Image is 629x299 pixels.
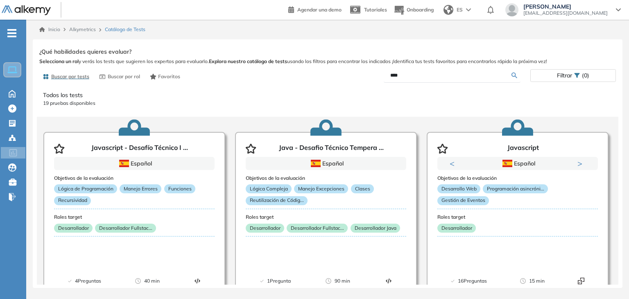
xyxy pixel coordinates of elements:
p: Manejo Errores [120,184,162,193]
a: Inicio [39,26,60,33]
span: 16 Preguntas [458,277,487,285]
span: 15 min [529,277,545,285]
span: ¿Qué habilidades quieres evaluar? [39,48,131,56]
span: [PERSON_NAME] [523,3,608,10]
h3: Roles target [54,214,215,220]
button: Favoritos [147,70,184,84]
span: 90 min [335,277,350,285]
img: ESP [119,160,129,167]
span: Onboarding [407,7,434,13]
p: Recursividad [54,196,91,205]
h3: Roles target [437,214,598,220]
span: Tutoriales [364,7,387,13]
span: 1 Pregunta [267,277,291,285]
p: Desarrollador [246,223,284,232]
p: 19 pruebas disponibles [43,100,612,107]
h3: Objetivos de la evaluación [437,175,598,181]
img: ESP [311,160,321,167]
div: Español [83,159,186,168]
p: Java - Desafio Técnico Tempera ... [279,144,384,154]
button: Next [577,159,586,168]
p: Desarrollador Fullstac... [287,223,348,232]
img: arrow [466,8,471,11]
button: 1 [508,170,518,171]
span: Alkymetrics [69,26,96,32]
h3: Objetivos de la evaluación [54,175,215,181]
span: [EMAIL_ADDRESS][DOMAIN_NAME] [523,10,608,16]
p: Todos los tests [43,91,612,100]
img: Format test logo [385,278,392,284]
span: Buscar por tests [51,73,89,80]
div: Español [466,159,569,168]
b: Explora nuestro catálogo de tests [209,58,287,64]
button: 2 [521,170,527,171]
span: y verás los tests que sugieren los expertos para evaluarlo. usando los filtros para encontrar los... [39,58,616,65]
img: Logo [2,5,51,16]
p: Programación asincróni... [483,184,548,193]
span: (0) [582,70,589,82]
span: Favoritos [158,73,180,80]
p: Javascript - Desafío Técnico I ... [91,144,188,154]
span: Filtrar [557,70,572,82]
p: Desarrollador [437,223,476,232]
button: Buscar por tests [39,70,93,84]
p: Desarrollador [54,223,93,232]
p: Javascript [507,144,539,154]
i: - [7,32,16,34]
p: Reutilización de Códig... [246,196,308,205]
img: Format test logo [194,278,201,284]
span: Catálogo de Tests [105,26,145,33]
a: Agendar una demo [288,4,342,14]
span: 4 Preguntas [75,277,101,285]
div: Español [275,159,378,168]
img: ESP [502,160,512,167]
p: Clases [351,184,374,193]
b: Selecciona un rol [39,58,79,64]
h3: Objetivos de la evaluación [246,175,406,181]
p: Desarrollo Web [437,184,480,193]
p: Desarrollador Java [351,223,400,232]
span: Agendar una demo [297,7,342,13]
p: Gestión de Eventos [437,196,489,205]
p: Manejo Excepciones [294,184,348,193]
p: Desarrollador Fullstac... [95,223,156,232]
p: Funciones [164,184,195,193]
span: 40 min [144,277,160,285]
button: Onboarding [394,1,434,19]
img: world [443,5,453,15]
span: ES [457,6,463,14]
span: Buscar por rol [108,73,140,80]
p: Lógica Compleja [246,184,292,193]
img: Format test logo [578,278,584,284]
button: Previous [450,159,458,168]
p: Lógica de Programación [54,184,117,193]
button: Buscar por rol [96,70,143,84]
h3: Roles target [246,214,406,220]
